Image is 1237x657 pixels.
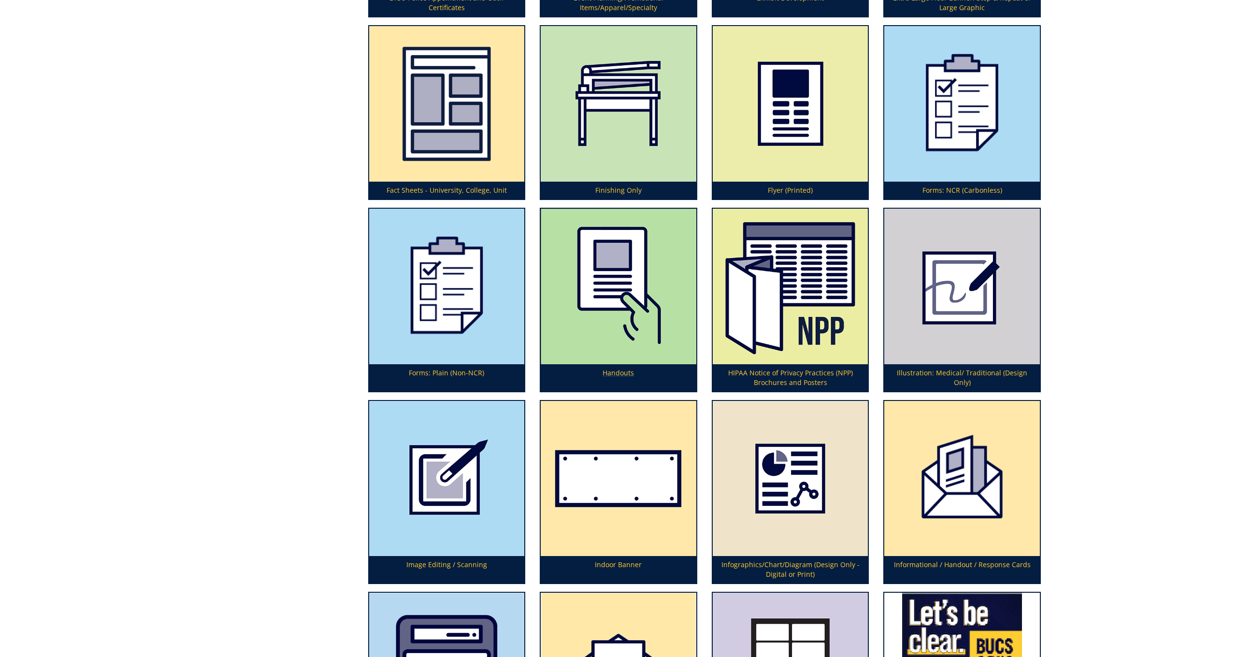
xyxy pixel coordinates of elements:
p: Handouts [541,364,696,391]
img: hipaa%20notice%20of%20privacy%20practices%20brochures%20and%20posters-64bff8af764eb2.37019104.png [713,209,868,364]
p: Forms: NCR (Carbonless) [884,182,1040,199]
p: Infographics/Chart/Diagram (Design Only - Digital or Print) [713,556,868,583]
p: Indoor Banner [541,556,696,583]
a: Handouts [541,209,696,391]
a: HIPAA Notice of Privacy Practices (NPP) Brochures and Posters [713,209,868,391]
img: fact%20sheet-63b722d48584d3.32276223.png [369,26,525,182]
a: Forms: Plain (Non-NCR) [369,209,525,391]
img: printed-flyer-59492a1d837e36.61044604.png [713,26,868,182]
a: Illustration: Medical/ Traditional (Design Only) [884,209,1040,391]
a: Informational / Handout / Response Cards [884,401,1040,584]
img: finishing-59838c6aeb2fc0.69433546.png [541,26,696,182]
img: illustration-594922f2aac2d7.82608901.png [884,209,1040,364]
p: Informational / Handout / Response Cards [884,556,1040,583]
img: forms-icon-5990f628b38ca0.82040006.png [884,26,1040,182]
p: Flyer (Printed) [713,182,868,199]
p: Illustration: Medical/ Traditional (Design Only) [884,364,1040,391]
a: Infographics/Chart/Diagram (Design Only - Digital or Print) [713,401,868,584]
a: Indoor Banner [541,401,696,584]
a: Finishing Only [541,26,696,199]
a: Fact Sheets - University, College, Unit [369,26,525,199]
a: Forms: NCR (Carbonless) [884,26,1040,199]
img: indoor-banner-594923681c52c5.63377287.png [541,401,696,557]
p: Image Editing / Scanning [369,556,525,583]
img: handouts-syllabi-5a5662ba7515c9.26193872.png [541,209,696,364]
a: Flyer (Printed) [713,26,868,199]
img: forms-icon-5990f644d83108.76750562.png [369,209,525,364]
img: cardsproducticon-5990f4cab40f06.42393090.png [884,401,1040,557]
p: HIPAA Notice of Privacy Practices (NPP) Brochures and Posters [713,364,868,391]
p: Fact Sheets - University, College, Unit [369,182,525,199]
img: infographics-5949253cb6e9e1.58496165.png [713,401,868,557]
img: image-editing-5949231040edd3.21314940.png [369,401,525,557]
p: Finishing Only [541,182,696,199]
p: Forms: Plain (Non-NCR) [369,364,525,391]
a: Image Editing / Scanning [369,401,525,584]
